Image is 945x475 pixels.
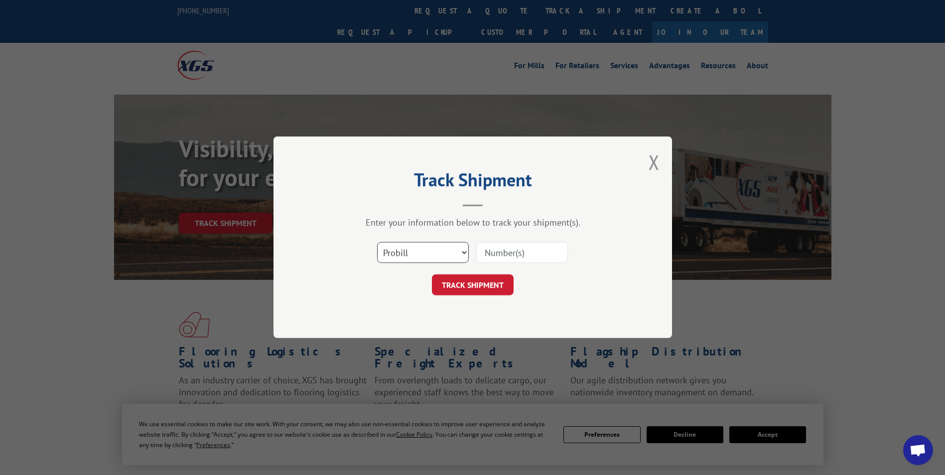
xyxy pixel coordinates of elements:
input: Number(s) [476,242,568,263]
button: Close modal [649,149,660,175]
div: Enter your information below to track your shipment(s). [323,217,622,229]
button: TRACK SHIPMENT [432,275,514,296]
div: Open chat [903,435,933,465]
h2: Track Shipment [323,173,622,192]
